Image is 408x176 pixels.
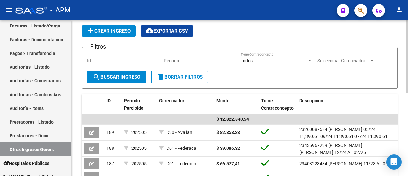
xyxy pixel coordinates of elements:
[214,94,259,115] datatable-header-cell: Monto
[317,58,369,64] span: Seleccionar Gerenciador
[216,98,229,103] span: Monto
[87,27,94,34] mat-icon: add
[50,3,70,17] span: - APM
[106,130,114,135] span: 189
[241,58,253,63] span: Todos
[166,146,196,151] span: D01 - Federada
[297,94,398,115] datatable-header-cell: Descripcion
[93,74,140,80] span: Buscar Ingreso
[121,94,157,115] datatable-header-cell: Período Percibido
[159,98,184,103] span: Gerenciador
[146,28,188,34] span: Exportar CSV
[131,146,147,151] span: 202505
[299,161,395,166] span: 23403223484 FIDELIBUS LUCIANA 11/23 AL 06/24
[106,146,114,151] span: 188
[141,25,193,37] button: Exportar CSV
[395,6,403,14] mat-icon: person
[166,130,192,135] span: D90 - Avalian
[131,161,147,166] span: 202505
[216,161,240,166] strong: $ 66.577,41
[299,143,366,155] span: 23435967299 CORNEJO ALAN LUIS 12/24 AL 02/25
[216,146,240,151] strong: $ 39.086,32
[157,94,214,115] datatable-header-cell: Gerenciador
[157,73,164,81] mat-icon: delete
[386,154,402,170] div: Open Intercom Messenger
[131,130,147,135] span: 202505
[216,117,249,122] span: $ 12.822.840,54
[87,71,146,83] button: Buscar Ingreso
[87,42,109,51] h3: Filtros
[93,73,100,81] mat-icon: search
[216,130,240,135] strong: $ 82.858,23
[104,94,121,115] datatable-header-cell: ID
[82,25,136,37] button: Crear Ingreso
[124,98,143,111] span: Período Percibido
[5,6,13,14] mat-icon: menu
[299,127,388,147] span: 23260087584 MORALES NATALIA VANINA 05/24 11,390.61 06/24 11,390.61 07/24 11,390.61 08/24 24,343.2...
[261,98,294,111] span: Tiene Contraconcepto
[3,160,49,167] span: Hospitales Públicos
[157,74,203,80] span: Borrar Filtros
[151,71,208,83] button: Borrar Filtros
[87,28,131,34] span: Crear Ingreso
[106,98,111,103] span: ID
[166,161,196,166] span: D01 - Federada
[106,161,114,166] span: 187
[299,98,323,103] span: Descripcion
[259,94,297,115] datatable-header-cell: Tiene Contraconcepto
[146,27,153,34] mat-icon: cloud_download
